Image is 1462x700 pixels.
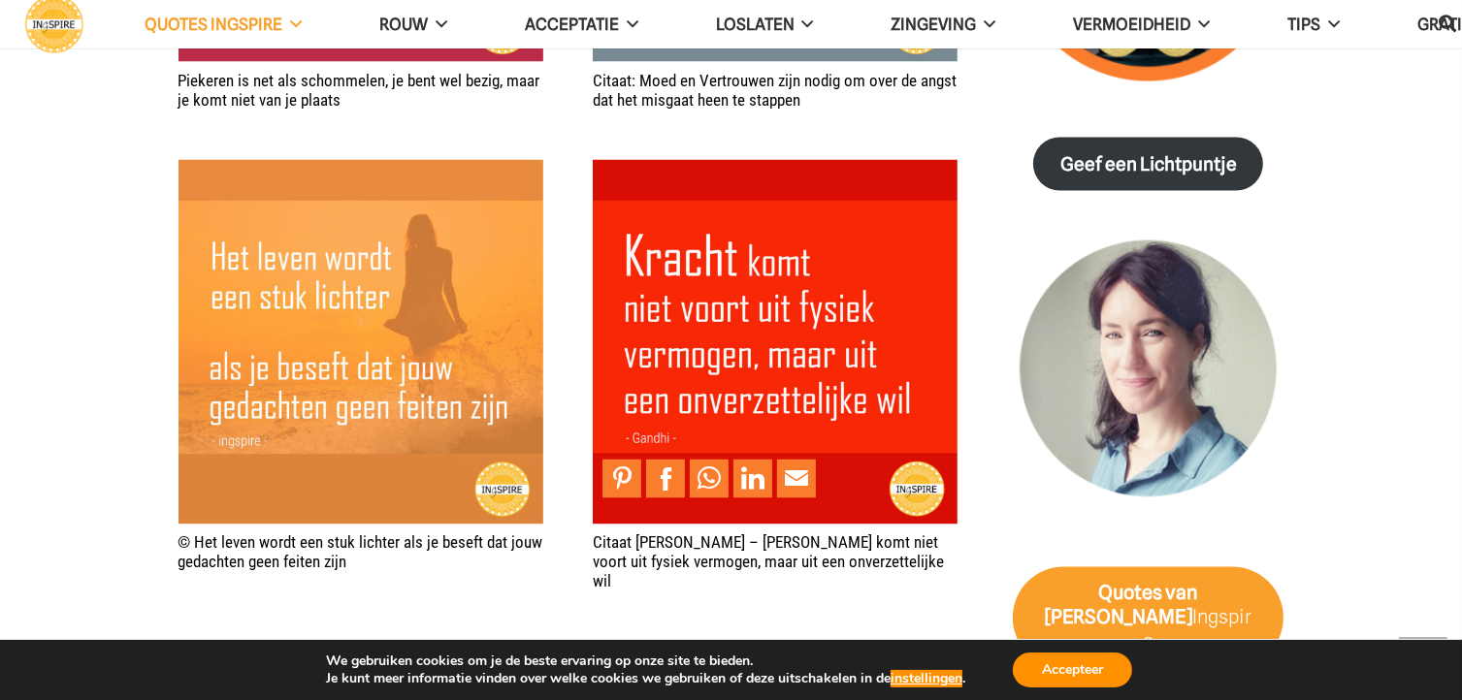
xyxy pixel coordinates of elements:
li: Pinterest [602,460,646,498]
a: Geef een Lichtpuntje [1033,138,1263,191]
a: Citaat Gandhi – Kracht komt niet voort uit fysiek vermogen, maar uit een onverzettelijke wil [593,162,958,181]
a: Share to LinkedIn [733,460,772,498]
a: Share to Facebook [646,460,685,498]
span: Zingeving [891,15,976,34]
a: Quotes van [PERSON_NAME]Ingspire [1013,567,1283,670]
a: © Het leven wordt een stuk lichter als je beseft dat jouw gedachten geen feiten zijn [179,533,543,572]
button: Accepteer [1013,652,1132,687]
li: Email This [777,460,821,498]
span: ROUW [379,15,428,34]
img: Mooie spreuk over kracht van Gandhi [593,160,958,525]
a: Pin to Pinterest [602,460,641,498]
span: Acceptatie [525,15,619,34]
a: Piekeren is net als schommelen, je bent wel bezig, maar je komt niet van je plaats [179,71,540,110]
li: WhatsApp [690,460,733,498]
button: instellingen [891,670,962,687]
a: Citaat [PERSON_NAME] – [PERSON_NAME] komt niet voort uit fysiek vermogen, maar uit een onverzette... [593,533,944,592]
a: Share to WhatsApp [690,460,729,498]
li: Facebook [646,460,690,498]
a: Citaat: Moed en Vertrouwen zijn nodig om over de angst dat het misgaat heen te stappen [593,71,957,110]
p: Je kunt meer informatie vinden over welke cookies we gebruiken of deze uitschakelen in de . [326,670,965,687]
p: We gebruiken cookies om je de beste ervaring op onze site te bieden. [326,652,965,670]
li: LinkedIn [733,460,777,498]
span: VERMOEIDHEID [1073,15,1190,34]
strong: Quotes [1098,582,1162,605]
a: Terug naar top [1399,637,1447,685]
a: © Het leven wordt een stuk lichter als je beseft dat jouw gedachten geen feiten zijn [179,162,543,181]
span: Loslaten [716,15,795,34]
strong: Geef een Lichtpuntje [1060,153,1237,175]
strong: van [PERSON_NAME] [1045,582,1198,629]
span: QUOTES INGSPIRE [145,15,282,34]
a: Mail to Email This [777,460,816,498]
img: Inge Geertzen - schrijfster Ingspire.nl, markteer en handmassage therapeut [1013,240,1283,511]
img: Citaat Inge Ingspire: Het leven wordt een stuk lichter als je beseft dat jouw gedachten geen feit... [179,160,543,525]
span: TIPS [1287,15,1320,34]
